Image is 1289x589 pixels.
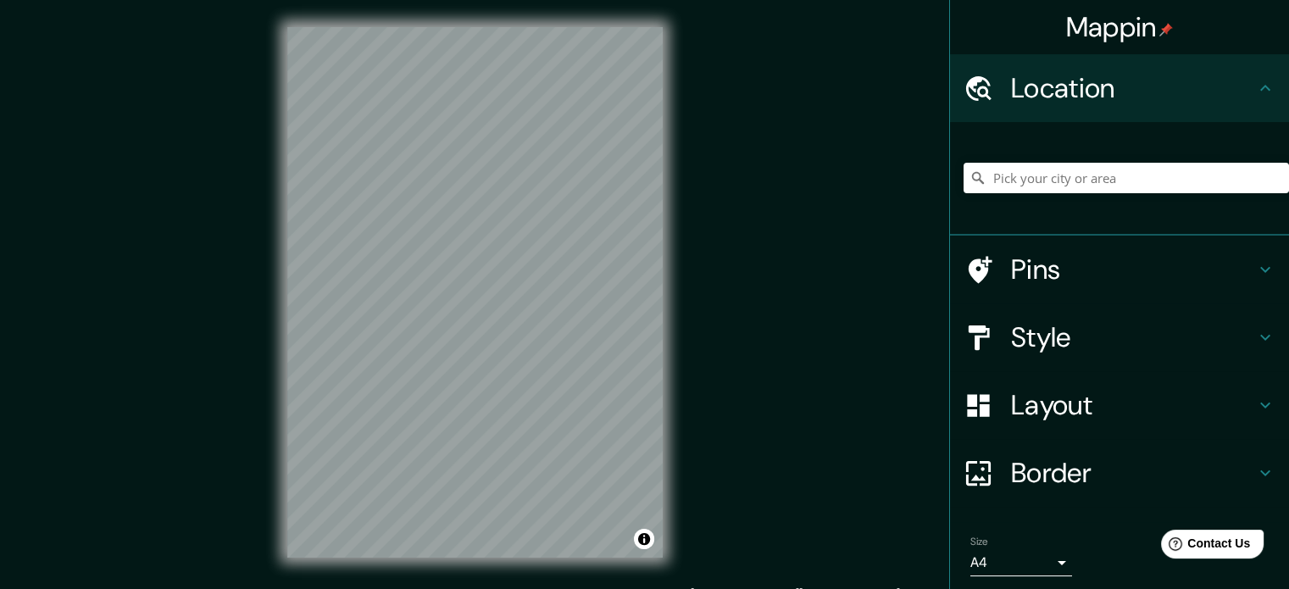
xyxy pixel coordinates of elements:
[950,54,1289,122] div: Location
[1066,10,1174,44] h4: Mappin
[1011,253,1255,286] h4: Pins
[950,371,1289,439] div: Layout
[1138,523,1270,570] iframe: Help widget launcher
[287,27,663,558] canvas: Map
[1011,456,1255,490] h4: Border
[970,549,1072,576] div: A4
[1011,320,1255,354] h4: Style
[1011,388,1255,422] h4: Layout
[950,303,1289,371] div: Style
[1159,23,1173,36] img: pin-icon.png
[950,236,1289,303] div: Pins
[634,529,654,549] button: Toggle attribution
[964,163,1289,193] input: Pick your city or area
[950,439,1289,507] div: Border
[1011,71,1255,105] h4: Location
[970,535,988,549] label: Size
